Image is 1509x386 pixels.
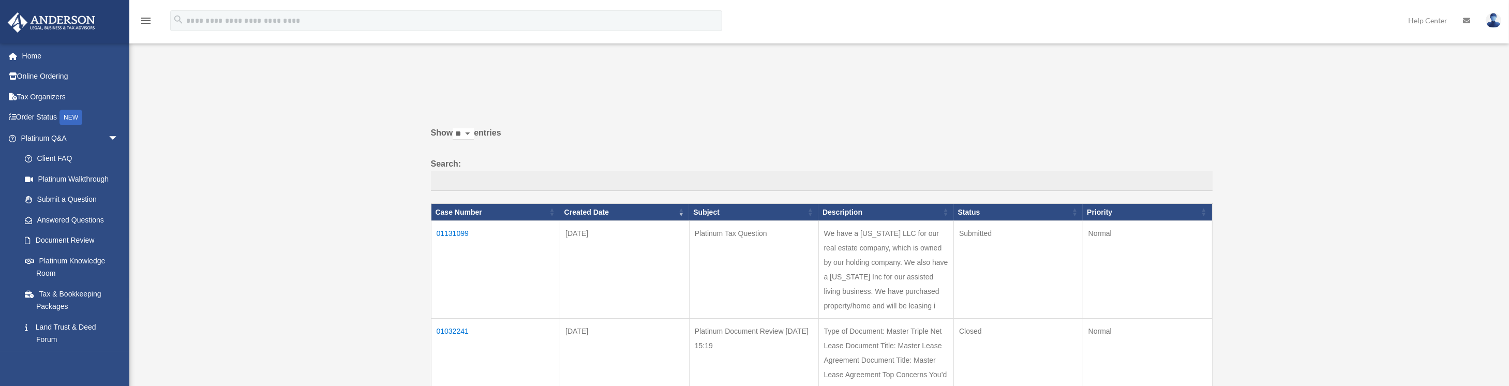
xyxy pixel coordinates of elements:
[140,14,152,27] i: menu
[59,110,82,125] div: NEW
[560,221,690,319] td: [DATE]
[431,203,560,221] th: Case Number: activate to sort column ascending
[14,149,129,169] a: Client FAQ
[431,221,560,319] td: 01131099
[5,12,98,33] img: Anderson Advisors Platinum Portal
[7,86,134,107] a: Tax Organizers
[14,189,129,210] a: Submit a Question
[14,210,124,230] a: Answered Questions
[140,18,152,27] a: menu
[14,169,129,189] a: Platinum Walkthrough
[1083,221,1212,319] td: Normal
[7,107,134,128] a: Order StatusNEW
[954,221,1083,319] td: Submitted
[431,157,1213,191] label: Search:
[7,128,129,149] a: Platinum Q&Aarrow_drop_down
[14,250,129,284] a: Platinum Knowledge Room
[7,46,134,66] a: Home
[7,66,134,87] a: Online Ordering
[954,203,1083,221] th: Status: activate to sort column ascending
[431,126,1213,151] label: Show entries
[560,203,690,221] th: Created Date: activate to sort column ascending
[818,203,954,221] th: Description: activate to sort column ascending
[689,203,818,221] th: Subject: activate to sort column ascending
[689,221,818,319] td: Platinum Tax Question
[14,230,129,251] a: Document Review
[818,221,954,319] td: We have a [US_STATE] LLC for our real estate company, which is owned by our holding company. We a...
[453,128,474,140] select: Showentries
[1083,203,1212,221] th: Priority: activate to sort column ascending
[14,317,129,350] a: Land Trust & Deed Forum
[431,171,1213,191] input: Search:
[108,128,129,149] span: arrow_drop_down
[14,350,129,370] a: Portal Feedback
[1486,13,1501,28] img: User Pic
[14,284,129,317] a: Tax & Bookkeeping Packages
[173,14,184,25] i: search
